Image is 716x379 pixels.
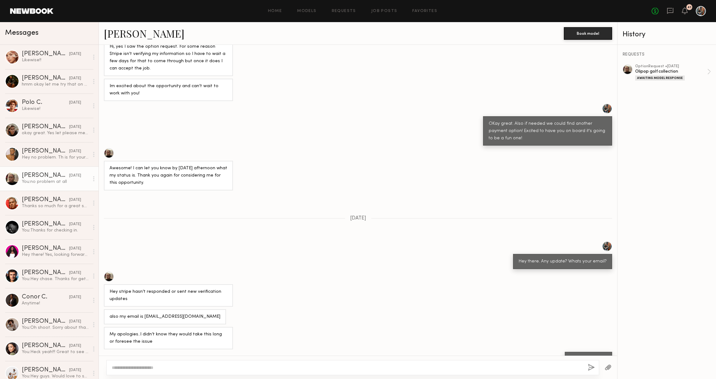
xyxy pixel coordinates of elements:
span: Messages [5,29,39,37]
div: Olipop golf collection [635,69,707,75]
div: History [623,31,711,38]
div: [PERSON_NAME] [22,221,69,227]
div: Likewise! [22,106,89,112]
div: [DATE] [69,221,81,227]
div: REQUESTS [623,52,711,57]
div: My apologies..I didn’t know they would take this long or foresee the issue [110,331,227,346]
button: Book model [564,27,612,40]
div: [PERSON_NAME] [22,148,69,154]
div: [DATE] [69,319,81,325]
div: [PERSON_NAME] [22,270,69,276]
div: hmm okay let me try that on my end [22,81,89,87]
div: Polo C. [22,99,69,106]
div: [PERSON_NAME] [22,124,69,130]
div: [DATE] [69,367,81,373]
div: Hi, yes I saw the option request. For some reason Stripe isn’t verifying my information so I have... [110,43,227,72]
div: [DATE] [69,246,81,252]
div: You: Heck yeah!!! Great to see you again. [22,349,89,355]
div: [DATE] [69,100,81,106]
div: You: Thanks for checking in. [22,227,89,233]
div: [DATE] [69,343,81,349]
div: Awaiting Model Response [635,75,685,81]
a: Book model [564,30,612,36]
div: [DATE] [69,51,81,57]
div: [PERSON_NAME] [22,318,69,325]
div: [PERSON_NAME] [22,197,69,203]
div: [DATE] [69,294,81,300]
div: [DATE] [69,75,81,81]
div: Hey no problem. Th is for your consideration. Let’s stay in touch [22,154,89,160]
a: Requests [332,9,356,13]
div: [PERSON_NAME] [22,245,69,252]
div: Anytime! [22,300,89,306]
div: You: Hey chase. Thanks for getting back to me. We already booked another model but will keep you ... [22,276,89,282]
div: 41 [687,6,691,9]
a: Favorites [412,9,437,13]
div: Hey stripe hasn’t responded or sent new verification updates [110,288,227,303]
div: [DATE] [69,270,81,276]
div: okay great. Yes let please me know in advance for the next one [22,130,89,136]
div: [DATE] [69,173,81,179]
a: Home [268,9,282,13]
div: Likewise!! [22,57,89,63]
div: [DATE] [69,124,81,130]
div: [PERSON_NAME] [22,51,69,57]
span: [DATE] [350,216,366,221]
a: Job Posts [371,9,397,13]
div: [PERSON_NAME] and [PERSON_NAME] [22,367,69,373]
div: option Request • [DATE] [635,64,707,69]
div: [DATE] [69,148,81,154]
a: optionRequest •[DATE]Olipop golf collectionAwaiting Model Response [635,64,711,81]
div: You: no problem at all [22,179,89,185]
div: Im excited about the opportunity and can’t wait to work with you! [110,83,227,97]
div: Hey there. Any update? Whats your email? [519,258,606,265]
div: OKay great. Also if needed we could find another payment option! Excited to have you on board it'... [489,120,606,142]
div: [PERSON_NAME] [22,172,69,179]
div: Awesome! I can let you know by [DATE] afternoon what my status is. Thank you again for considerin... [110,165,227,187]
div: Thanks so much for a great shoot — had a blast! Looking forward to working together again down th... [22,203,89,209]
div: You: Oh shoot. Sorry about that, totally thought I had my settings set to LA. [22,325,89,331]
a: Models [297,9,316,13]
div: [PERSON_NAME] [22,343,69,349]
div: [PERSON_NAME] [22,75,69,81]
div: also my email is [EMAIL_ADDRESS][DOMAIN_NAME] [110,313,220,321]
div: [DATE] [69,197,81,203]
a: [PERSON_NAME] [104,27,184,40]
div: Conor C. [22,294,69,300]
div: Hey there! Yes, looking forward to it :) My email is: [EMAIL_ADDRESS][DOMAIN_NAME] [22,252,89,258]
